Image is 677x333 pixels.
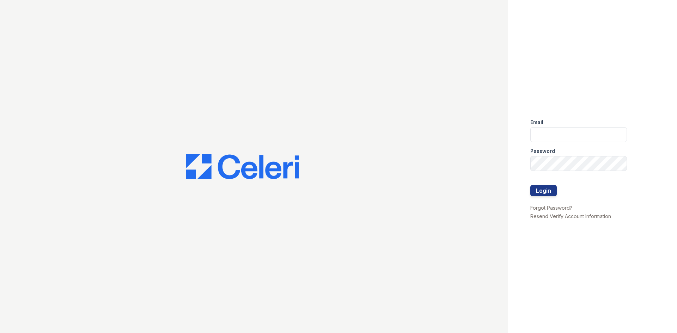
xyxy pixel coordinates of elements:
[530,119,543,126] label: Email
[530,205,572,211] a: Forgot Password?
[530,213,611,219] a: Resend Verify Account Information
[530,148,555,155] label: Password
[530,185,557,196] button: Login
[186,154,299,179] img: CE_Logo_Blue-a8612792a0a2168367f1c8372b55b34899dd931a85d93a1a3d3e32e68fde9ad4.png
